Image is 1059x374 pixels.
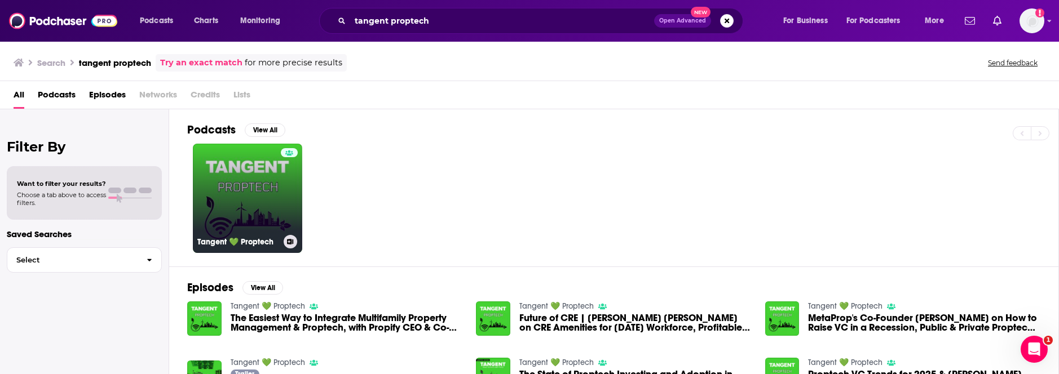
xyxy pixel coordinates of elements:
a: Show notifications dropdown [960,11,979,30]
a: Podcasts [38,86,76,109]
span: Open Advanced [659,18,706,24]
img: User Profile [1020,8,1044,33]
a: Try an exact match [160,56,242,69]
span: Charts [194,13,218,29]
a: Tangent 💚 Proptech [231,358,305,367]
h3: Search [37,57,65,68]
span: Networks [139,86,177,109]
img: MetaProp's Co-Founder Zach Aarons on How to Raise VC in a Recession, Public & Private Proptech Va... [765,301,800,336]
button: open menu [775,12,842,30]
a: Show notifications dropdown [989,11,1006,30]
a: Future of CRE | Rudin Co-CEO Michael Rudin on CRE Amenities for Today's Workforce, Profitable Ops... [519,313,752,332]
span: for more precise results [245,56,342,69]
a: Tangent 💚 Proptech [808,301,883,311]
h2: Filter By [7,139,162,155]
a: The Easiest Way to Integrate Multifamily Property Management & Proptech, with Propify CEO & Co-fo... [231,313,463,332]
h3: tangent proptech [79,57,151,68]
button: Open AdvancedNew [654,14,711,28]
a: Tangent 💚 Proptech [519,301,594,311]
a: Episodes [89,86,126,109]
span: For Business [783,13,828,29]
h2: Episodes [187,280,233,295]
span: Choose a tab above to access filters. [17,191,106,207]
input: Search podcasts, credits, & more... [350,12,654,30]
img: Podchaser - Follow, Share and Rate Podcasts [9,10,117,32]
button: View All [245,123,285,137]
a: EpisodesView All [187,280,283,295]
span: Monitoring [240,13,280,29]
span: Select [7,256,138,264]
span: New [691,7,711,17]
span: 1 [1044,336,1053,345]
button: Select [7,247,162,273]
span: Future of CRE | [PERSON_NAME] [PERSON_NAME] on CRE Amenities for [DATE] Workforce, Profitable Ops... [519,313,752,332]
a: Tangent 💚 Proptech [519,358,594,367]
div: Search podcasts, credits, & more... [330,8,754,34]
a: Charts [187,12,225,30]
span: MetaProp's Co-Founder [PERSON_NAME] on How to Raise VC in a Recession, Public & Private Proptech ... [808,313,1040,332]
span: More [925,13,944,29]
button: open menu [839,12,917,30]
span: Want to filter your results? [17,180,106,188]
p: Saved Searches [7,229,162,239]
button: open menu [232,12,295,30]
a: MetaProp's Co-Founder Zach Aarons on How to Raise VC in a Recession, Public & Private Proptech Va... [808,313,1040,332]
a: All [14,86,24,109]
span: For Podcasters [846,13,901,29]
a: PodcastsView All [187,123,285,137]
h2: Podcasts [187,123,236,137]
span: Logged in as high10media [1020,8,1044,33]
button: View All [242,281,283,295]
button: Send feedback [985,58,1041,68]
span: Podcasts [140,13,173,29]
iframe: Intercom live chat [1021,336,1048,363]
span: Lists [233,86,250,109]
svg: Add a profile image [1035,8,1044,17]
a: Tangent 💚 Proptech [808,358,883,367]
a: Tangent 💚 Proptech [231,301,305,311]
img: The Easiest Way to Integrate Multifamily Property Management & Proptech, with Propify CEO & Co-fo... [187,301,222,336]
button: open menu [917,12,958,30]
button: open menu [132,12,188,30]
a: Tangent 💚 Proptech [193,144,302,253]
span: Credits [191,86,220,109]
button: Show profile menu [1020,8,1044,33]
h3: Tangent 💚 Proptech [197,237,279,247]
img: Future of CRE | Rudin Co-CEO Michael Rudin on CRE Amenities for Today's Workforce, Profitable Ops... [476,301,510,336]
